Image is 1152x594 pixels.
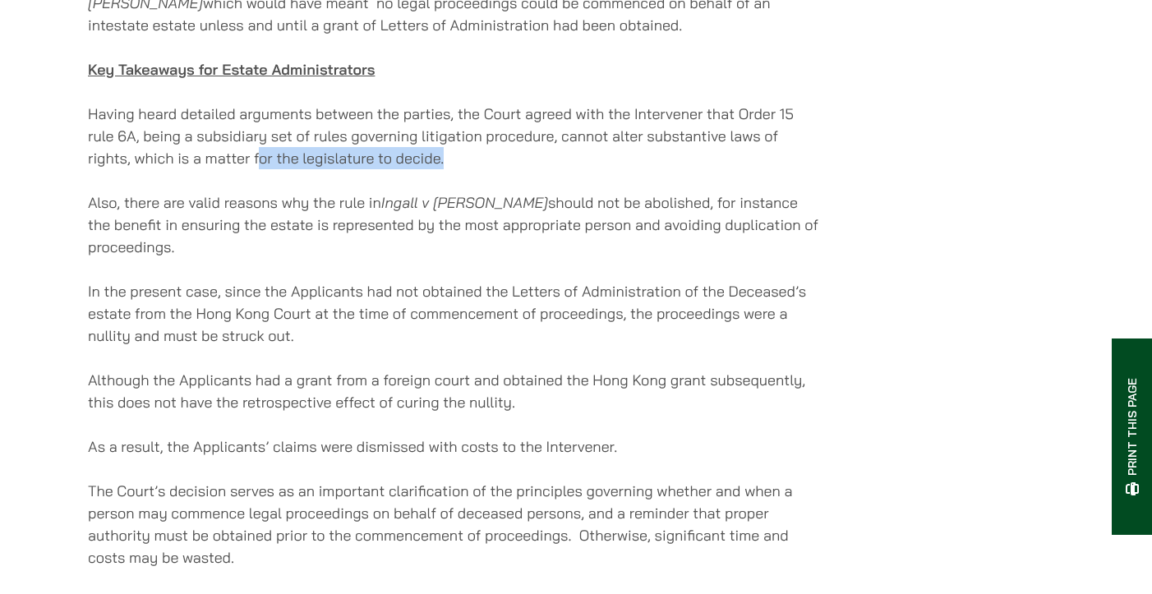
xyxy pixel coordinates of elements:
p: In the present case, since the Applicants had not obtained the Letters of Administration of the D... [88,280,820,347]
u: Key Takeaways for Estate Administrators [88,60,375,79]
em: Ingall v [PERSON_NAME] [381,193,548,212]
p: Although the Applicants had a grant from a foreign court and obtained the Hong Kong grant subsequ... [88,369,820,413]
p: Having heard detailed arguments between the parties, the Court agreed with the Intervener that Or... [88,103,820,169]
p: The Court’s decision serves as an important clarification of the principles governing whether and... [88,480,820,569]
p: Also, there are valid reasons why the rule in should not be abolished, for instance the benefit i... [88,191,820,258]
p: As a result, the Applicants’ claims were dismissed with costs to the Intervener. [88,435,820,458]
